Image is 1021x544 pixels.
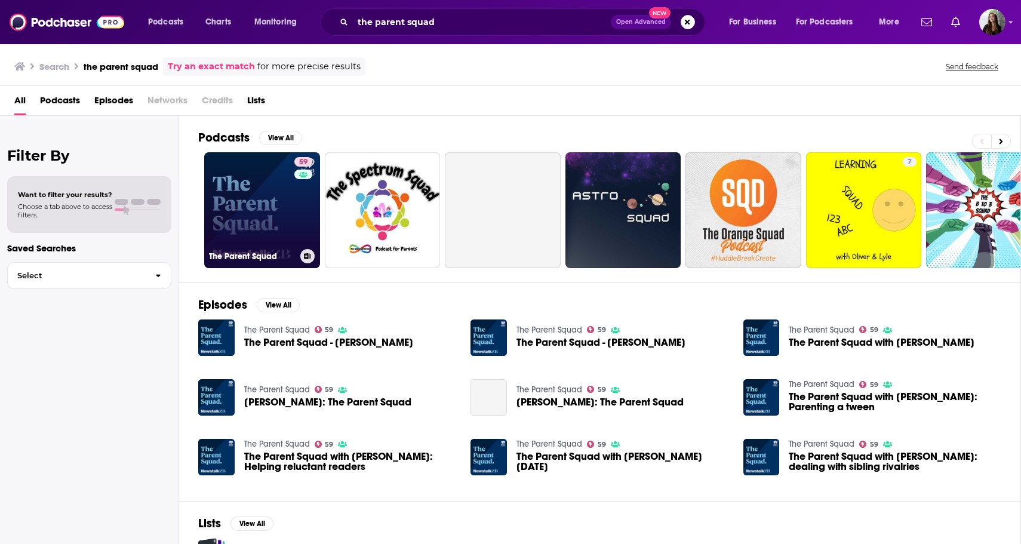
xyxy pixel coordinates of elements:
[598,387,606,392] span: 59
[870,442,878,447] span: 59
[94,91,133,115] a: Episodes
[859,381,878,388] a: 59
[871,13,914,32] button: open menu
[244,451,457,472] a: The Parent Squad with Dorothy Waide: Helping reluctant readers
[325,442,333,447] span: 59
[325,387,333,392] span: 59
[244,397,411,407] a: Dr Natalie Flynn: The Parent Squad
[516,337,685,348] span: The Parent Squad - [PERSON_NAME]
[14,91,26,115] a: All
[204,152,320,268] a: 59The Parent Squad
[168,60,255,73] a: Try an exact match
[743,439,780,475] img: The Parent Squad with Jacqui Maguire: dealing with sibling rivalries
[789,392,1001,412] a: The Parent Squad with Jenny Hale: Parenting a tween
[743,379,780,416] img: The Parent Squad with Jenny Hale: Parenting a tween
[789,451,1001,472] span: The Parent Squad with [PERSON_NAME]: dealing with sibling rivalries
[796,14,853,30] span: For Podcasters
[743,319,780,356] img: The Parent Squad with Kathryn Burkett
[979,9,1005,35] span: Logged in as bnmartinn
[315,441,334,448] a: 59
[946,12,965,32] a: Show notifications dropdown
[789,392,1001,412] span: The Parent Squad with [PERSON_NAME]: Parenting a tween
[259,131,302,145] button: View All
[244,337,413,348] span: The Parent Squad - [PERSON_NAME]
[244,385,310,395] a: The Parent Squad
[516,451,729,472] a: The Parent Squad with Dorothy Waide 29.10.22
[516,397,684,407] a: Dr Natalie Flynn: The Parent Squad
[353,13,611,32] input: Search podcasts, credits, & more...
[198,516,221,531] h2: Lists
[806,152,922,268] a: 7
[202,91,233,115] span: Credits
[84,61,158,72] h3: the parent squad
[325,327,333,333] span: 59
[516,385,582,395] a: The Parent Squad
[315,326,334,333] a: 59
[789,325,854,335] a: The Parent Squad
[198,379,235,416] img: Dr Natalie Flynn: The Parent Squad
[198,439,235,475] img: The Parent Squad with Dorothy Waide: Helping reluctant readers
[7,242,171,254] p: Saved Searches
[979,9,1005,35] button: Show profile menu
[516,451,729,472] span: The Parent Squad with [PERSON_NAME] [DATE]
[649,7,671,19] span: New
[879,14,899,30] span: More
[331,8,716,36] div: Search podcasts, credits, & more...
[789,337,974,348] a: The Parent Squad with Kathryn Burkett
[859,441,878,448] a: 59
[870,327,878,333] span: 59
[516,337,685,348] a: The Parent Squad - Dr. Jin Russell
[198,319,235,356] img: The Parent Squad - Dr. Jin Russell
[8,272,146,279] span: Select
[516,439,582,449] a: The Parent Squad
[788,13,871,32] button: open menu
[230,517,273,531] button: View All
[587,386,606,393] a: 59
[903,157,917,167] a: 7
[315,386,334,393] a: 59
[244,439,310,449] a: The Parent Squad
[140,13,199,32] button: open menu
[257,298,300,312] button: View All
[611,15,671,29] button: Open AdvancedNew
[470,439,507,475] img: The Parent Squad with Dorothy Waide 29.10.22
[198,297,247,312] h2: Episodes
[789,337,974,348] span: The Parent Squad with [PERSON_NAME]
[470,319,507,356] img: The Parent Squad - Dr. Jin Russell
[516,397,684,407] span: [PERSON_NAME]: The Parent Squad
[247,91,265,115] a: Lists
[244,337,413,348] a: The Parent Squad - Dr. Jin Russell
[789,451,1001,472] a: The Parent Squad with Jacqui Maguire: dealing with sibling rivalries
[7,262,171,289] button: Select
[587,441,606,448] a: 59
[198,516,273,531] a: ListsView All
[908,156,912,168] span: 7
[209,251,296,262] h3: The Parent Squad
[789,439,854,449] a: The Parent Squad
[870,382,878,388] span: 59
[40,91,80,115] a: Podcasts
[859,326,878,333] a: 59
[205,14,231,30] span: Charts
[10,11,124,33] img: Podchaser - Follow, Share and Rate Podcasts
[147,91,187,115] span: Networks
[516,325,582,335] a: The Parent Squad
[942,62,1002,72] button: Send feedback
[198,13,238,32] a: Charts
[979,9,1005,35] img: User Profile
[198,130,250,145] h2: Podcasts
[729,14,776,30] span: For Business
[470,379,507,416] a: Dr Natalie Flynn: The Parent Squad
